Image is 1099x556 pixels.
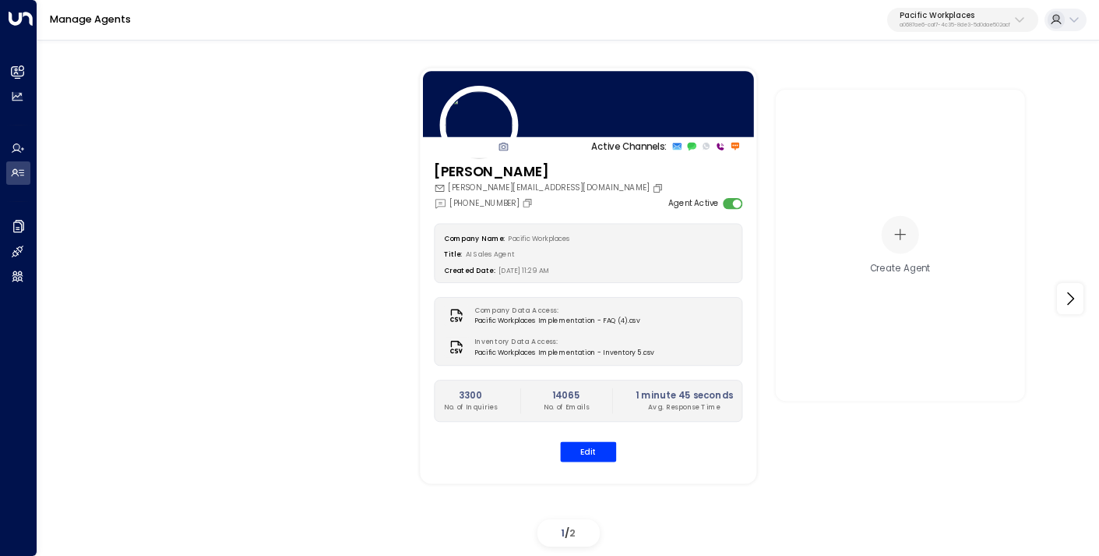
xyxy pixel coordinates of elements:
[591,140,667,153] p: Active Channels:
[652,182,666,193] button: Copy
[560,441,616,462] button: Edit
[466,250,515,259] span: AI Sales Agent
[561,526,565,540] span: 1
[444,234,505,243] label: Company Name:
[900,22,1010,28] p: a0687ae6-caf7-4c35-8de3-5d0dae502acf
[474,316,639,326] span: Pacific Workplaces Implementation - FAQ (4).csv
[444,265,495,274] label: Created Date:
[869,261,930,274] div: Create Agent
[887,8,1038,33] button: Pacific Workplacesa0687ae6-caf7-4c35-8de3-5d0dae502acf
[544,402,590,412] p: No. of Emails
[537,519,600,547] div: /
[508,234,569,243] span: Pacific Workplaces
[544,388,590,402] h2: 14065
[440,86,519,165] img: 14_headshot.jpg
[50,12,131,26] a: Manage Agents
[569,526,576,540] span: 2
[474,306,634,316] label: Company Data Access:
[434,162,666,182] h3: [PERSON_NAME]
[636,388,733,402] h2: 1 minute 45 seconds
[444,388,497,402] h2: 3300
[444,250,462,259] label: Title:
[498,265,550,274] span: [DATE] 11:29 AM
[668,197,719,209] label: Agent Active
[474,347,654,357] span: Pacific Workplaces Implementation - Inventory 5.csv
[522,197,536,208] button: Copy
[900,11,1010,20] p: Pacific Workplaces
[444,402,497,412] p: No. of Inquiries
[434,182,666,194] div: [PERSON_NAME][EMAIL_ADDRESS][DOMAIN_NAME]
[474,337,649,347] label: Inventory Data Access:
[434,197,536,209] div: [PHONE_NUMBER]
[636,402,733,412] p: Avg. Response Time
